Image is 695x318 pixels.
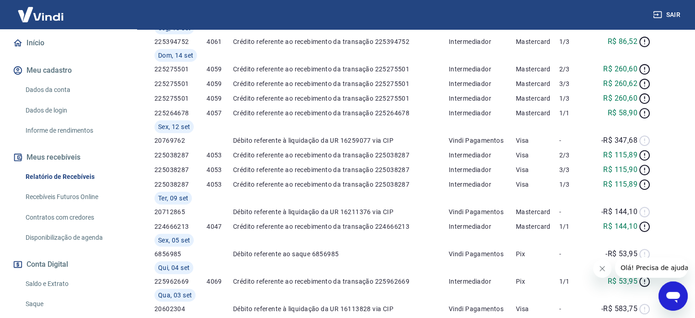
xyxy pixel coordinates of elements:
[233,65,449,74] p: Crédito referente ao recebimento da transação 225275501
[154,136,207,145] p: 20769762
[154,65,207,74] p: 225275501
[516,249,559,259] p: Pix
[154,249,207,259] p: 6856985
[615,258,688,278] iframe: Mensagem da empresa
[608,36,637,47] p: R$ 86,52
[516,180,559,189] p: Visa
[11,254,126,275] button: Conta Digital
[233,180,449,189] p: Crédito referente ao recebimento da transação 225038287
[154,79,207,88] p: 225275501
[559,222,592,231] p: 1/1
[559,165,592,174] p: 3/3
[158,263,190,272] span: Qui, 04 set
[22,228,126,247] a: Disponibilização de agenda
[449,304,516,313] p: Vindi Pagamentos
[516,65,559,74] p: Mastercard
[22,101,126,120] a: Dados de login
[449,94,516,103] p: Intermediador
[233,151,449,160] p: Crédito referente ao recebimento da transação 225038287
[658,281,688,311] iframe: Botão para abrir a janela de mensagens
[207,65,233,74] p: 4059
[207,277,233,286] p: 4069
[233,79,449,88] p: Crédito referente ao recebimento da transação 225275501
[233,249,449,259] p: Débito referente ao saque 6856985
[449,180,516,189] p: Intermediador
[22,275,126,293] a: Saldo e Extrato
[605,248,637,259] p: -R$ 53,95
[516,277,559,286] p: Pix
[601,135,637,146] p: -R$ 347,68
[233,222,449,231] p: Crédito referente ao recebimento da transação 224666213
[233,136,449,145] p: Débito referente à liquidação da UR 16259077 via CIP
[154,207,207,216] p: 20712865
[158,194,188,203] span: Ter, 09 set
[516,207,559,216] p: Mastercard
[207,37,233,46] p: 4061
[233,207,449,216] p: Débito referente à liquidação da UR 16211376 via CIP
[11,147,126,167] button: Meus recebíveis
[207,79,233,88] p: 4059
[233,37,449,46] p: Crédito referente ao recebimento da transação 225394752
[22,167,126,186] a: Relatório de Recebíveis
[603,179,637,190] p: R$ 115,89
[516,304,559,313] p: Visa
[207,180,233,189] p: 4053
[22,208,126,227] a: Contratos com credores
[651,6,684,23] button: Sair
[154,108,207,118] p: 225264678
[603,164,637,175] p: R$ 115,90
[516,136,559,145] p: Visa
[207,94,233,103] p: 4059
[449,222,516,231] p: Intermediador
[559,304,592,313] p: -
[207,222,233,231] p: 4047
[559,151,592,160] p: 2/3
[608,276,637,287] p: R$ 53,95
[449,37,516,46] p: Intermediador
[207,151,233,160] p: 4053
[207,108,233,118] p: 4057
[449,249,516,259] p: Vindi Pagamentos
[233,277,449,286] p: Crédito referente ao recebimento da transação 225962669
[516,79,559,88] p: Mastercard
[449,151,516,160] p: Intermediador
[449,65,516,74] p: Intermediador
[603,221,637,232] p: R$ 144,10
[603,78,637,89] p: R$ 260,62
[559,94,592,103] p: 1/3
[516,222,559,231] p: Mastercard
[233,304,449,313] p: Débito referente à liquidação da UR 16113828 via CIP
[559,37,592,46] p: 1/3
[516,108,559,118] p: Mastercard
[603,150,637,161] p: R$ 115,89
[233,165,449,174] p: Crédito referente ao recebimento da transação 225038287
[233,108,449,118] p: Crédito referente ao recebimento da transação 225264678
[559,65,592,74] p: 2/3
[601,206,637,217] p: -R$ 144,10
[154,165,207,174] p: 225038287
[516,151,559,160] p: Visa
[516,37,559,46] p: Mastercard
[559,249,592,259] p: -
[559,136,592,145] p: -
[154,94,207,103] p: 225275501
[154,304,207,313] p: 20602304
[154,277,207,286] p: 225962669
[207,165,233,174] p: 4053
[5,6,77,14] span: Olá! Precisa de ajuda?
[516,165,559,174] p: Visa
[449,136,516,145] p: Vindi Pagamentos
[559,79,592,88] p: 3/3
[601,303,637,314] p: -R$ 583,75
[559,180,592,189] p: 1/3
[593,259,611,278] iframe: Fechar mensagem
[22,81,126,99] a: Dados da conta
[154,37,207,46] p: 225394752
[608,108,637,119] p: R$ 58,90
[449,165,516,174] p: Intermediador
[449,277,516,286] p: Intermediador
[559,277,592,286] p: 1/1
[449,108,516,118] p: Intermediador
[22,121,126,140] a: Informe de rendimentos
[154,222,207,231] p: 224666213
